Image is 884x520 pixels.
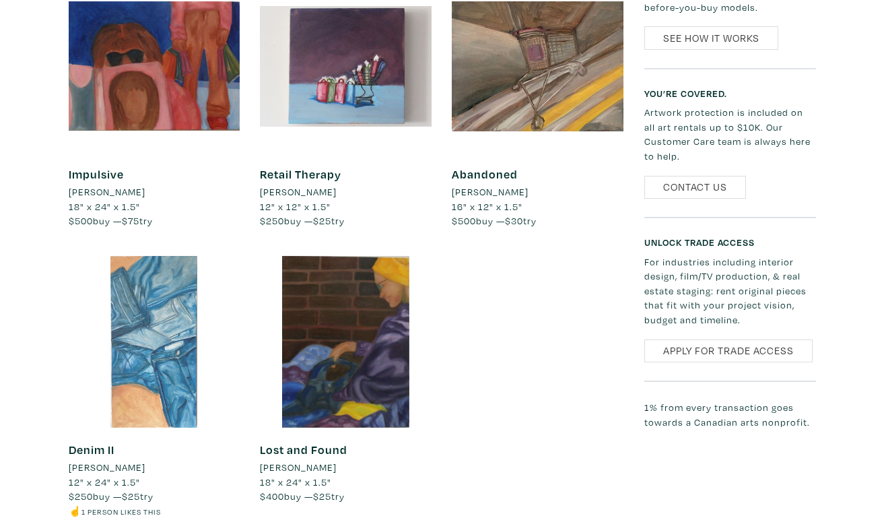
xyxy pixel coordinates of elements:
a: Impulsive [69,166,124,182]
a: Retail Therapy [260,166,341,182]
span: $25 [122,490,140,502]
a: Lost and Found [260,442,347,457]
a: [PERSON_NAME] [260,185,432,199]
span: $250 [69,490,93,502]
span: $30 [505,214,523,227]
a: [PERSON_NAME] [260,460,432,475]
span: 18" x 24" x 1.5" [260,476,331,488]
li: [PERSON_NAME] [69,185,145,199]
span: $250 [260,214,284,227]
li: [PERSON_NAME] [452,185,529,199]
span: $25 [313,214,331,227]
span: buy — try [69,490,154,502]
li: [PERSON_NAME] [260,460,337,475]
span: $400 [260,490,284,502]
small: 1 person likes this [81,507,161,517]
span: 12" x 24" x 1.5" [69,476,140,488]
a: Apply for Trade Access [644,339,813,363]
span: $25 [313,490,331,502]
p: For industries including interior design, film/TV production, & real estate staging: rent origina... [644,255,816,327]
a: See How It Works [644,26,778,50]
a: Denim II [69,442,114,457]
span: buy — try [452,214,537,227]
a: Abandoned [452,166,518,182]
span: $500 [69,214,93,227]
h6: Unlock Trade Access [644,236,816,248]
a: [PERSON_NAME] [452,185,623,199]
h6: You’re covered. [644,88,816,99]
span: buy — try [260,490,345,502]
li: [PERSON_NAME] [260,185,337,199]
span: 18" x 24" x 1.5" [69,200,140,213]
p: 1% from every transaction goes towards a Canadian arts nonprofit. [644,400,816,429]
span: buy — try [260,214,345,227]
span: 12" x 12" x 1.5" [260,200,331,213]
span: 16" x 12" x 1.5" [452,200,522,213]
a: [PERSON_NAME] [69,185,240,199]
p: Artwork protection is included on all art rentals up to $10K. Our Customer Care team is always he... [644,105,816,163]
li: ☝️ [69,504,240,519]
span: $500 [452,214,476,227]
a: [PERSON_NAME] [69,460,240,475]
span: $75 [122,214,139,227]
li: [PERSON_NAME] [69,460,145,475]
span: buy — try [69,214,153,227]
a: Contact Us [644,176,746,199]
